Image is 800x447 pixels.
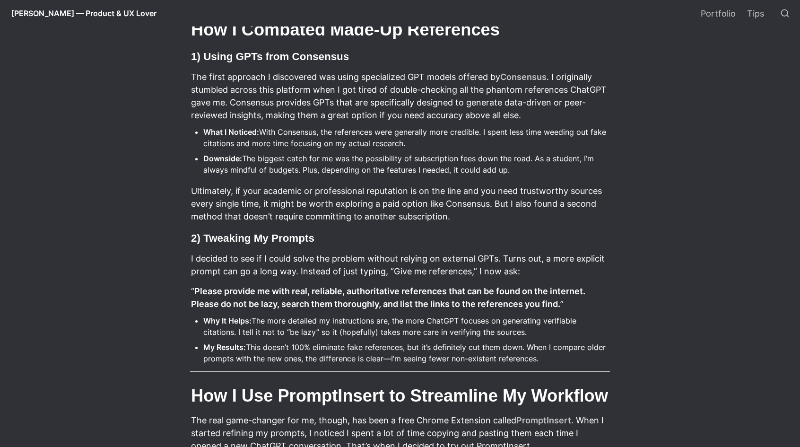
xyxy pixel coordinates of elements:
h3: 1) Using GPTs from Consensus [190,48,610,65]
a: PromptInsert [516,415,571,425]
p: “ ” [190,283,610,312]
strong: My Results: [203,342,246,352]
p: The first approach I discovered was using specialized GPT models offered by . I originally stumbl... [190,69,610,123]
li: The biggest catch for me was the possibility of subscription fees down the road. As a student, I’... [203,151,610,177]
strong: Downside: [203,154,242,163]
h2: How I Use PromptInsert to Streamline My Workflow [190,383,610,408]
strong: What I Noticed: [203,127,259,137]
p: I decided to see if I could solve the problem without relying on external GPTs. Turns out, a more... [190,251,610,279]
li: The more detailed my instructions are, the more ChatGPT focuses on generating verifiable citation... [203,314,610,339]
h2: How I Combated Made-Up References [190,17,610,42]
strong: Why It Helps: [203,316,252,325]
a: Consensus [500,72,547,82]
strong: Please provide me with real, reliable, authoritative references that can be found on the internet... [191,286,587,309]
li: This doesn’t 100% eliminate fake references, but it’s definitely cut them down. When I compare ol... [203,340,610,366]
li: With Consensus, the references were generally more credible. I spent less time weeding out fake c... [203,125,610,150]
span: [PERSON_NAME] — Product & UX Lover [11,9,157,18]
h3: 2) Tweaking My Prompts [190,230,610,246]
p: Ultimately, if your academic or professional reputation is on the line and you need trustworthy s... [190,183,610,224]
